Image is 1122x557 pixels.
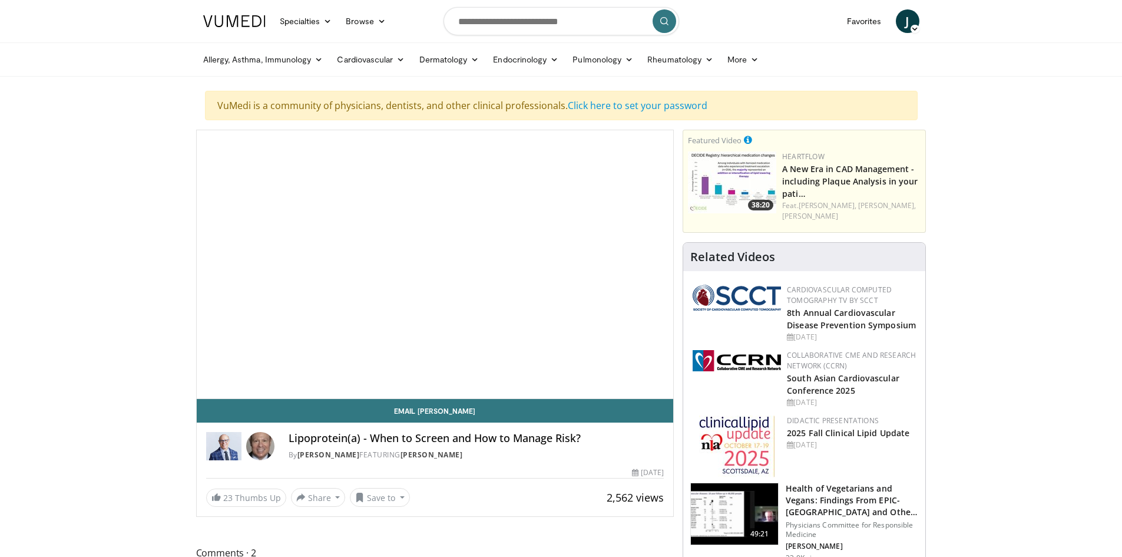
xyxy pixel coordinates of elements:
div: VuMedi is a community of physicians, dentists, and other clinical professionals. [205,91,918,120]
span: 49:21 [746,528,774,540]
h4: Related Videos [690,250,775,264]
span: 23 [223,492,233,503]
img: Dr. Robert S. Rosenson [206,432,241,460]
img: 51a70120-4f25-49cc-93a4-67582377e75f.png.150x105_q85_autocrop_double_scale_upscale_version-0.2.png [693,285,781,311]
a: Heartflow [782,151,825,162]
div: Feat. [782,200,921,222]
p: [PERSON_NAME] [786,542,918,551]
a: Cardiovascular [330,48,412,71]
div: [DATE] [787,397,916,408]
a: Allergy, Asthma, Immunology [196,48,330,71]
a: Dermatology [412,48,486,71]
a: [PERSON_NAME] [297,450,360,460]
img: 738d0e2d-290f-4d89-8861-908fb8b721dc.150x105_q85_crop-smart_upscale.jpg [688,151,776,213]
a: 8th Annual Cardiovascular Disease Prevention Symposium [787,307,916,331]
a: Pulmonology [565,48,640,71]
div: By FEATURING [289,450,664,460]
a: 2025 Fall Clinical Lipid Update [787,427,909,439]
a: Cardiovascular Computed Tomography TV by SCCT [787,285,892,305]
a: [PERSON_NAME] [401,450,463,460]
div: [DATE] [632,467,664,478]
a: Email [PERSON_NAME] [197,399,674,423]
a: Rheumatology [640,48,720,71]
h4: Lipoprotein(a) - When to Screen and How to Manage Risk? [289,432,664,445]
img: a04ee3ba-8487-4636-b0fb-5e8d268f3737.png.150x105_q85_autocrop_double_scale_upscale_version-0.2.png [693,350,781,371]
a: Click here to set your password [568,99,707,112]
div: Didactic Presentations [787,416,916,426]
p: Physicians Committee for Responsible Medicine [786,520,918,539]
img: VuMedi Logo [203,15,266,27]
a: J [896,9,919,33]
a: 38:20 [688,151,776,213]
a: A New Era in CAD Management - including Plaque Analysis in your pati… [782,163,918,199]
h3: Health of Vegetarians and Vegans: Findings From EPIC-[GEOGRAPHIC_DATA] and Othe… [786,483,918,518]
a: Collaborative CME and Research Network (CCRN) [787,350,916,371]
a: Browse [339,9,393,33]
video-js: Video Player [197,130,674,399]
span: 38:20 [748,200,773,210]
span: 2,562 views [607,490,664,505]
div: [DATE] [787,440,916,450]
img: 606f2b51-b844-428b-aa21-8c0c72d5a896.150x105_q85_crop-smart_upscale.jpg [691,483,778,545]
a: [PERSON_NAME], [858,200,916,210]
a: More [720,48,766,71]
small: Featured Video [688,135,742,146]
a: Endocrinology [486,48,565,71]
a: South Asian Cardiovascular Conference 2025 [787,373,899,396]
img: d65bce67-f81a-47c5-b47d-7b8806b59ca8.jpg.150x105_q85_autocrop_double_scale_upscale_version-0.2.jpg [699,416,775,477]
img: Avatar [246,432,274,460]
a: Specialties [273,9,339,33]
input: Search topics, interventions [443,7,679,35]
a: Favorites [840,9,889,33]
button: Save to [350,488,410,507]
button: Share [291,488,346,507]
div: [DATE] [787,332,916,342]
a: [PERSON_NAME], [799,200,856,210]
a: 23 Thumbs Up [206,489,286,507]
a: [PERSON_NAME] [782,211,838,221]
